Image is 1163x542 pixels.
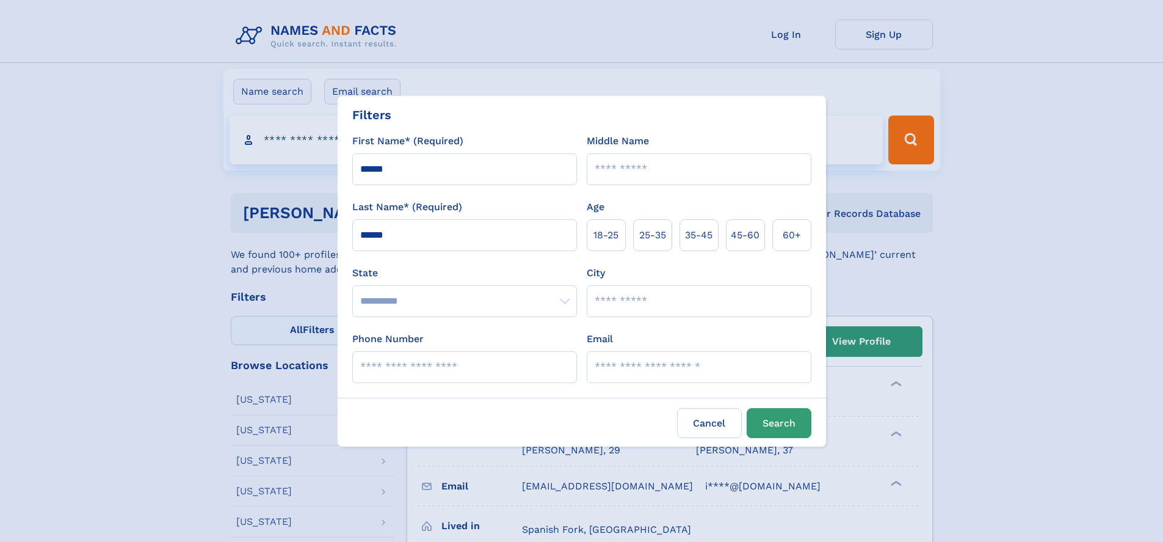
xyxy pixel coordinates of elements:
label: First Name* (Required) [352,134,463,148]
label: City [587,266,605,280]
label: Middle Name [587,134,649,148]
span: 45‑60 [731,228,759,243]
span: 18‑25 [593,228,618,243]
span: 25‑35 [639,228,666,243]
div: Filters [352,106,391,124]
label: Age [587,200,604,214]
label: State [352,266,577,280]
label: Email [587,332,613,346]
label: Cancel [677,408,742,438]
span: 60+ [783,228,801,243]
button: Search [747,408,811,438]
span: 35‑45 [685,228,712,243]
label: Last Name* (Required) [352,200,462,214]
label: Phone Number [352,332,424,346]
